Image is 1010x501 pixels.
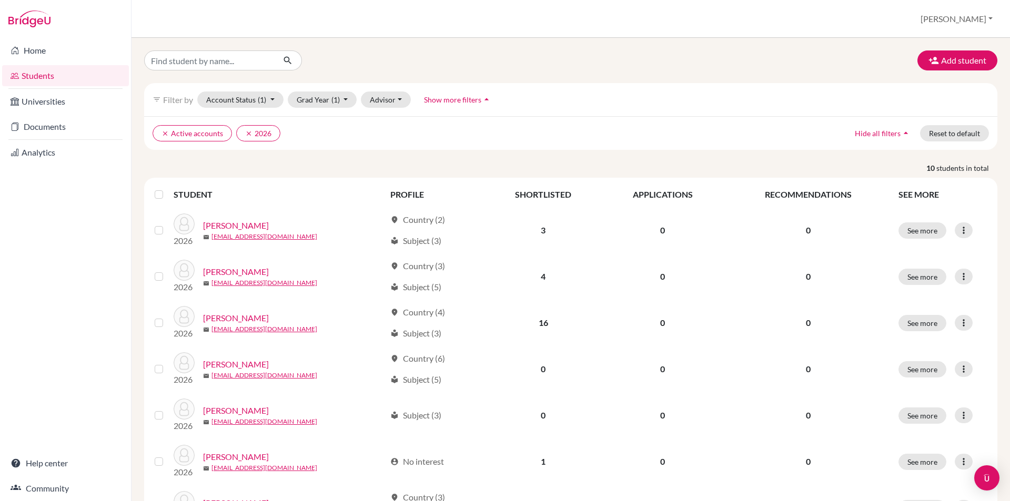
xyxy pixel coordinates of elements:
[892,182,993,207] th: SEE MORE
[390,457,399,466] span: account_circle
[731,409,886,422] p: 0
[174,420,195,432] p: 2026
[211,463,317,473] a: [EMAIL_ADDRESS][DOMAIN_NAME]
[174,445,195,466] img: Pavleska, Jovana
[211,324,317,334] a: [EMAIL_ADDRESS][DOMAIN_NAME]
[936,162,997,173] span: students in total
[898,454,946,470] button: See more
[724,182,892,207] th: RECOMMENDATIONS
[197,91,284,108] button: Account Status(1)
[481,94,492,105] i: arrow_drop_up
[415,91,501,108] button: Show more filtersarrow_drop_up
[203,358,269,371] a: [PERSON_NAME]
[601,253,724,300] td: 0
[731,224,886,237] p: 0
[390,281,441,293] div: Subject (5)
[153,95,161,104] i: filter_list
[485,253,601,300] td: 4
[203,280,209,287] span: mail
[390,329,399,338] span: local_library
[2,116,129,137] a: Documents
[203,404,269,417] a: [PERSON_NAME]
[174,327,195,340] p: 2026
[203,465,209,472] span: mail
[2,142,129,163] a: Analytics
[258,95,266,104] span: (1)
[917,50,997,70] button: Add student
[2,91,129,112] a: Universities
[601,182,724,207] th: APPLICATIONS
[390,308,399,316] span: location_on
[855,129,901,138] span: Hide all filters
[174,234,195,247] p: 2026
[203,373,209,379] span: mail
[390,213,445,226] div: Country (2)
[174,281,195,293] p: 2026
[211,232,317,241] a: [EMAIL_ADDRESS][DOMAIN_NAME]
[731,316,886,329] p: 0
[601,346,724,392] td: 0
[898,315,946,331] button: See more
[390,234,441,247] div: Subject (3)
[601,300,724,346] td: 0
[174,182,384,207] th: STUDENT
[485,207,601,253] td: 3
[245,130,252,137] i: clear
[390,283,399,291] span: local_library
[236,125,280,141] button: clear2026
[485,392,601,438] td: 0
[203,419,209,425] span: mail
[174,306,195,327] img: Negrievska, Eva
[163,95,193,105] span: Filter by
[203,451,269,463] a: [PERSON_NAME]
[288,91,357,108] button: Grad Year(1)
[424,95,481,104] span: Show more filters
[211,278,317,288] a: [EMAIL_ADDRESS][DOMAIN_NAME]
[203,326,209,333] span: mail
[974,465,999,490] div: Open Intercom Messenger
[8,11,50,27] img: Bridge-U
[898,361,946,377] button: See more
[174,398,195,420] img: Pavleska, Jovana
[2,40,129,61] a: Home
[174,260,195,281] img: Kulmer, Hannah
[390,237,399,245] span: local_library
[144,50,275,70] input: Find student by name...
[485,438,601,485] td: 1
[203,312,269,324] a: [PERSON_NAME]
[390,354,399,363] span: location_on
[390,262,399,270] span: location_on
[153,125,232,141] button: clearActive accounts
[601,438,724,485] td: 0
[485,346,601,392] td: 0
[174,466,195,478] p: 2026
[203,265,269,278] a: [PERSON_NAME]
[390,455,444,468] div: No interest
[203,234,209,240] span: mail
[920,125,989,141] button: Reset to default
[485,182,601,207] th: SHORTLISTED
[898,222,946,239] button: See more
[361,91,411,108] button: Advisor
[601,392,724,438] td: 0
[916,9,997,29] button: [PERSON_NAME]
[390,306,445,319] div: Country (4)
[731,455,886,468] p: 0
[390,260,445,272] div: Country (3)
[174,213,195,234] img: Jovanovska, Hana
[2,65,129,86] a: Students
[390,375,399,384] span: local_library
[2,478,129,499] a: Community
[485,300,601,346] td: 16
[211,371,317,380] a: [EMAIL_ADDRESS][DOMAIN_NAME]
[174,373,195,386] p: 2026
[161,130,169,137] i: clear
[390,352,445,365] div: Country (6)
[898,269,946,285] button: See more
[390,216,399,224] span: location_on
[390,411,399,420] span: local_library
[211,417,317,426] a: [EMAIL_ADDRESS][DOMAIN_NAME]
[203,219,269,232] a: [PERSON_NAME]
[390,373,441,386] div: Subject (5)
[2,453,129,474] a: Help center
